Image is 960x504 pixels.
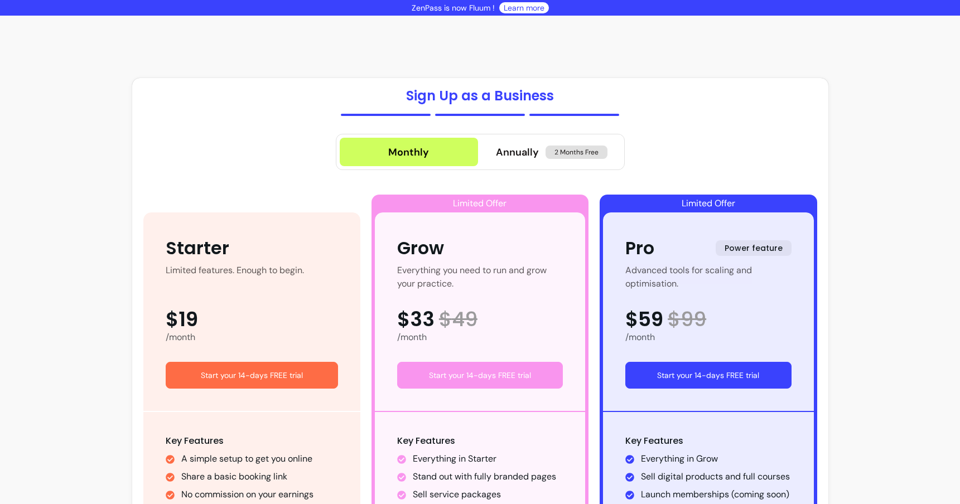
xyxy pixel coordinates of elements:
[166,308,198,331] span: $19
[406,87,554,105] h1: Sign Up as a Business
[625,235,654,261] div: Pro
[625,331,791,344] div: /month
[181,470,338,483] li: Share a basic booking link
[504,2,544,13] a: Learn more
[166,434,224,447] span: Key Features
[412,2,495,13] p: ZenPass is now Fluum !
[625,362,791,389] a: Start your 14-days FREE trial
[641,488,791,501] li: Launch memberships (coming soon)
[625,308,663,331] span: $59
[603,195,813,212] div: Limited Offer
[397,362,563,389] a: Start your 14-days FREE trial
[641,452,791,466] li: Everything in Grow
[397,264,563,290] div: Everything you need to run and grow your practice.
[716,240,792,256] span: Power feature
[397,308,435,331] span: $33
[625,264,791,290] div: Advanced tools for scaling and optimisation.
[166,331,338,344] div: /month
[546,146,607,159] span: 2 Months Free
[181,452,338,466] li: A simple setup to get you online
[496,144,539,160] span: Annually
[166,235,229,261] div: Starter
[413,452,563,466] li: Everything in Starter
[413,488,563,501] li: Sell service packages
[388,144,429,160] div: Monthly
[397,331,563,344] div: /month
[625,434,683,447] span: Key Features
[439,308,477,331] span: $ 49
[166,264,304,290] div: Limited features. Enough to begin.
[375,195,585,212] div: Limited Offer
[397,434,455,447] span: Key Features
[181,488,338,501] li: No commission on your earnings
[413,470,563,483] li: Stand out with fully branded pages
[668,308,706,331] span: $ 99
[166,362,338,389] a: Start your 14-days FREE trial
[397,235,444,261] div: Grow
[641,470,791,483] li: Sell digital products and full courses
